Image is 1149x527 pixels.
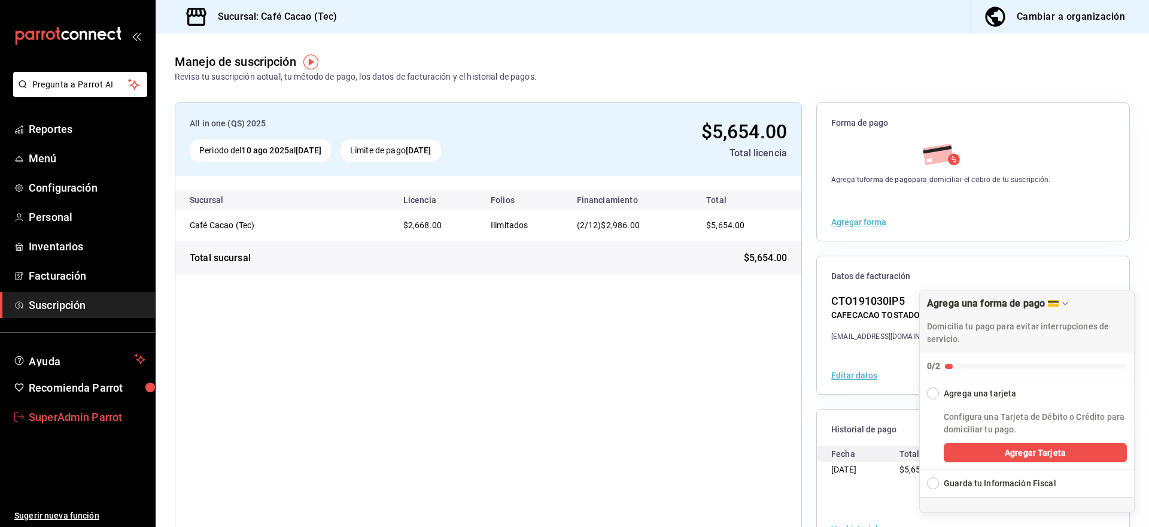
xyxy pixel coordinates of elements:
div: Guarda tu Información Fiscal [944,477,1056,490]
div: 0/2 [927,360,940,372]
div: All in one (QS) 2025 [190,117,566,130]
div: Revisa tu suscripción actual, tu método de pago, los datos de facturación y el historial de pagos. [175,71,537,83]
span: $5,658.34 [899,465,938,474]
button: open_drawer_menu [132,31,141,41]
div: CTO191030IP5 [831,293,946,309]
p: Domicilia tu pago para evitar interrupciones de servicio. [927,320,1127,346]
span: $5,654.00 [744,251,787,265]
span: Ayuda [29,352,130,367]
strong: [DATE] [406,146,431,155]
div: [DATE] [831,462,899,477]
span: Recomienda Parrot [29,380,145,396]
th: Total [692,190,801,210]
span: Sugerir nueva función [14,510,145,522]
span: Menú [29,150,145,166]
span: Forma de pago [831,117,1115,129]
span: Historial de pago [831,424,1115,435]
button: Agregar forma [831,218,886,226]
div: Límite de pago [341,140,441,162]
div: CAFECACAO TOSTADORES [831,309,946,322]
th: Financiamiento [567,190,692,210]
span: $2,986.00 [601,220,639,230]
a: Pregunta a Parrot AI [8,87,147,99]
button: Collapse Checklist [920,290,1134,380]
th: Licencia [394,190,481,210]
button: Agregar Tarjeta [944,443,1127,462]
img: Tooltip marker [303,54,318,69]
div: Total licencia [576,146,787,160]
div: Periodo del al [190,140,331,162]
div: [EMAIL_ADDRESS][DOMAIN_NAME] [831,331,946,342]
div: Café Cacao (Tec) [190,219,309,231]
div: Cambiar a organización [1017,8,1125,25]
p: Configura una Tarjeta de Débito o Crédito para domiciliar tu pago. [944,411,1127,436]
div: Total [899,446,968,462]
div: (2/12) [577,219,683,232]
span: Datos de facturación [831,271,1115,282]
div: Agrega una forma de pago 💳 [927,298,1059,309]
button: Editar datos [831,371,877,380]
button: Pregunta a Parrot AI [13,72,147,97]
span: Pregunta a Parrot AI [32,78,129,91]
div: Agrega una tarjeta [944,387,1016,400]
div: Total sucursal [190,251,251,265]
button: Collapse Checklist [920,380,1134,400]
span: Personal [29,209,145,225]
span: $5,654.00 [706,220,744,230]
div: Drag to move checklist [920,290,1134,353]
span: Inventarios [29,238,145,255]
strong: 10 ago 2025 [241,146,288,155]
span: Configuración [29,180,145,196]
h3: Sucursal: Café Cacao (Tec) [208,10,337,24]
span: $2,668.00 [403,220,442,230]
div: Manejo de suscripción [175,53,296,71]
span: $5,654.00 [701,120,787,143]
strong: forma de pago [864,175,912,184]
div: Agrega una forma de pago 💳 [919,290,1135,513]
span: Reportes [29,121,145,137]
div: Agrega tu para domiciliar el cobro de tu suscripción. [831,174,1051,185]
span: Agregar Tarjeta [1005,447,1066,459]
span: Suscripción [29,297,145,313]
th: Folios [481,190,567,210]
div: Sucursal [190,195,256,205]
strong: [DATE] [296,146,321,155]
span: SuperAdmin Parrot [29,409,145,425]
div: Fecha [831,446,899,462]
button: Expand Checklist [920,470,1134,497]
td: Ilimitados [481,210,567,241]
span: Facturación [29,268,145,284]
